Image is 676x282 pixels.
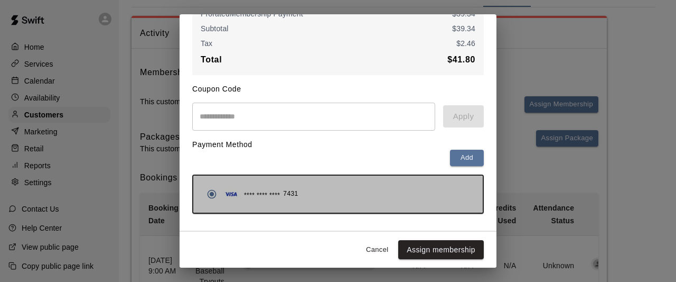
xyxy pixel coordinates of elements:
button: Assign membership [398,240,484,260]
button: Add [450,150,484,166]
label: Payment Method [192,140,252,149]
button: Cancel [360,242,394,258]
img: Credit card brand logo [222,189,241,199]
label: Coupon Code [192,85,241,93]
p: $ 2.46 [456,38,475,49]
b: $ 41.80 [447,55,475,64]
span: 7431 [283,189,298,199]
p: Tax [201,38,212,49]
p: $ 39.34 [452,23,475,34]
p: Subtotal [201,23,229,34]
b: Total [201,55,222,64]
